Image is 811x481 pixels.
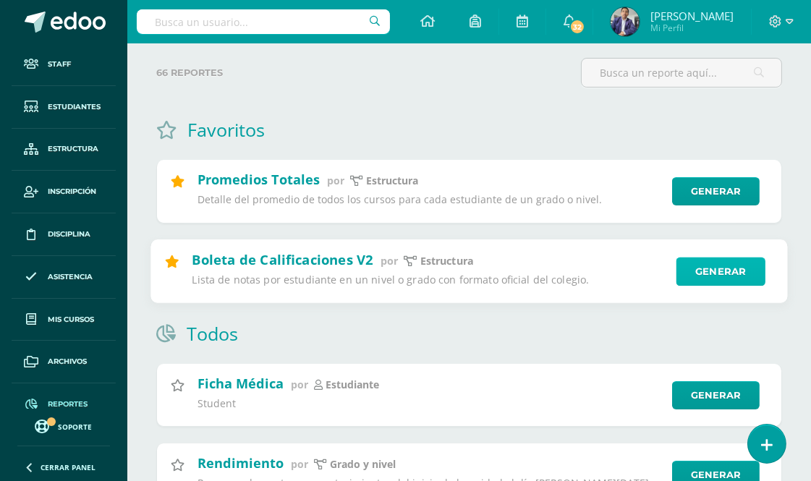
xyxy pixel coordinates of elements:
h1: Favoritos [187,117,265,142]
a: Generar [672,381,760,409]
label: 66 reportes [156,58,569,88]
a: Soporte [17,416,110,435]
p: Lista de notas por estudiante en un nivel o grado con formato oficial del colegio. [192,273,666,287]
span: Estudiantes [48,101,101,113]
a: Estudiantes [12,86,116,129]
span: Estructura [48,143,98,155]
a: Generar [676,257,765,286]
span: por [291,457,308,471]
span: [PERSON_NAME] [650,9,734,23]
a: Disciplina [12,213,116,256]
input: Busca un reporte aquí... [582,59,781,87]
span: Inscripción [48,186,96,197]
p: Student [198,397,663,410]
a: Estructura [12,129,116,171]
span: Cerrar panel [41,462,95,472]
a: Staff [12,43,116,86]
a: Asistencia [12,256,116,299]
p: estudiante [326,378,379,391]
span: por [291,378,308,391]
h2: Boleta de Calificaciones V2 [192,250,373,268]
p: Detalle del promedio de todos los cursos para cada estudiante de un grado o nivel. [198,193,663,206]
span: Reportes [48,399,88,410]
span: Staff [48,59,71,70]
span: 32 [569,19,585,35]
span: Disciplina [48,229,90,240]
p: estructura [366,174,418,187]
a: Generar [672,177,760,205]
span: por [327,174,344,187]
span: Soporte [59,422,93,432]
h2: Promedios Totales [198,171,320,188]
span: Mi Perfil [650,22,734,34]
a: Archivos [12,341,116,383]
p: grado y nivel [330,458,396,471]
input: Busca un usuario... [137,9,390,34]
h2: Rendimiento [198,454,284,472]
span: Mis cursos [48,314,94,325]
span: Asistencia [48,271,93,283]
h2: Ficha Médica [198,375,284,392]
span: Archivos [48,356,87,367]
p: Estructura [420,254,473,268]
a: Inscripción [12,171,116,213]
span: por [381,253,398,267]
img: 69371eccc943cd6d82592aee9ac41f0c.png [611,7,640,36]
h1: Todos [187,321,238,346]
a: Reportes [12,383,116,426]
a: Mis cursos [12,299,116,341]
